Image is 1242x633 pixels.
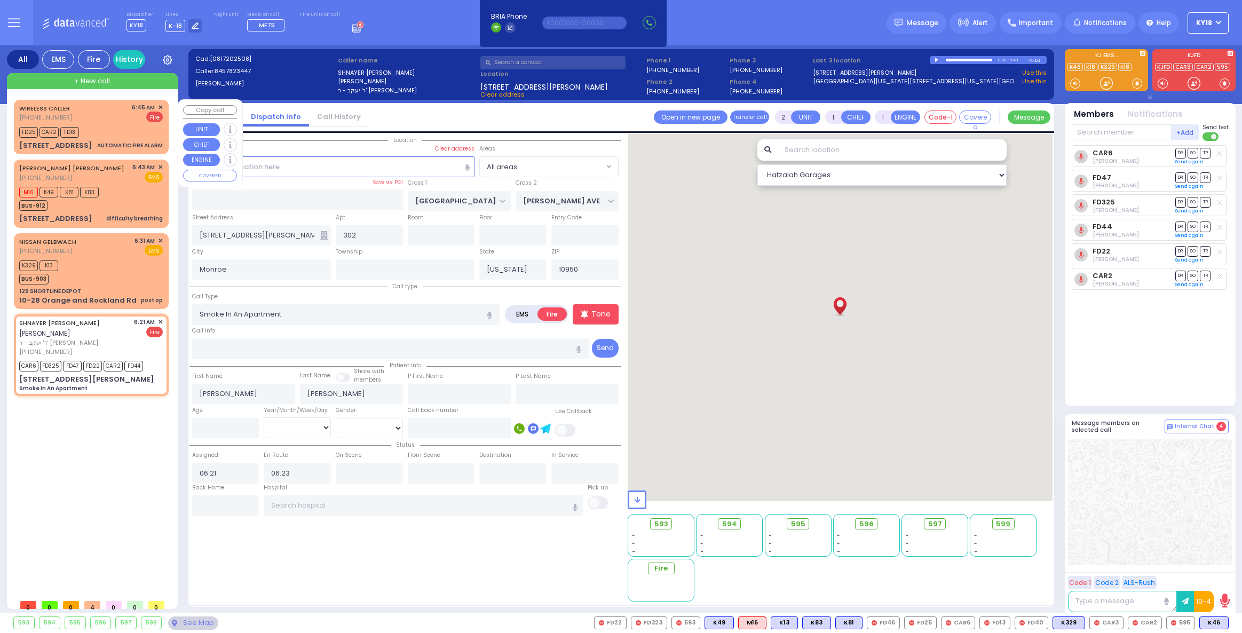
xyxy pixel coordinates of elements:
[1200,197,1211,207] span: TR
[408,451,440,460] label: From Scene
[338,56,477,65] label: Caller name
[778,139,1007,161] input: Search location
[1194,591,1214,612] button: 10-4
[336,248,362,256] label: Township
[338,77,477,86] label: [PERSON_NAME]
[941,616,975,629] div: CAR6
[1175,197,1186,207] span: DR
[1093,280,1139,288] span: Isaac Friedman
[837,532,840,540] span: -
[1200,172,1211,183] span: TR
[391,441,420,449] span: Status
[924,110,956,124] button: Code-1
[906,540,909,548] span: -
[195,67,334,76] label: Caller:
[1093,157,1139,165] span: Joel Sandel
[480,69,643,78] label: Location
[537,307,567,321] label: Fire
[336,406,356,415] label: Gender
[1084,18,1127,28] span: Notifications
[700,540,703,548] span: -
[802,616,831,629] div: K83
[300,371,330,380] label: Last Name
[215,67,251,75] span: 8457823447
[183,138,220,151] button: CHIEF
[63,601,79,609] span: 0
[1175,423,1214,430] span: Internal Chat
[1188,271,1198,281] span: SO
[551,213,582,222] label: Entry Code
[979,616,1010,629] div: FD13
[19,319,100,327] a: SHNAYER [PERSON_NAME]
[1175,271,1186,281] span: DR
[264,451,288,460] label: En Route
[1067,63,1083,71] a: K46
[1173,63,1193,71] a: CAR3
[998,54,1007,66] div: 0:00
[320,231,328,240] span: Other building occupants
[42,16,113,29] img: Logo
[771,616,798,629] div: K13
[730,56,809,65] span: Phone 3
[1068,576,1092,589] button: Code 1
[1188,197,1198,207] span: SO
[42,50,74,69] div: EMS
[1093,206,1139,214] span: Aron Klein
[373,178,403,186] label: Save as POI
[841,110,871,124] button: CHIEF
[19,200,48,211] span: BUS-912
[479,248,494,256] label: State
[859,519,874,529] span: 596
[1203,131,1220,142] label: Turn off text
[479,145,495,153] label: Areas
[996,519,1010,529] span: 599
[1093,255,1139,263] span: Chaim Stern
[158,318,163,327] span: ✕
[408,372,443,381] label: P First Name
[19,347,72,356] span: [PHONE_NUMBER]
[646,66,699,74] label: [PHONE_NUMBER]
[39,260,58,271] span: K13
[338,68,477,77] label: SHNAYER [PERSON_NAME]
[145,172,163,183] span: EMS
[192,484,224,492] label: Back Home
[408,406,458,415] label: Call back number
[387,282,423,290] span: Call type
[1175,221,1186,232] span: DR
[65,617,85,629] div: 595
[83,361,102,371] span: FD22
[19,260,38,271] span: K329
[19,295,137,306] div: 10-28 Orange and Rockland Rd
[676,620,682,626] img: red-radio-icon.svg
[7,50,39,69] div: All
[705,616,734,629] div: K49
[141,617,162,629] div: 599
[904,616,937,629] div: FD25
[192,156,475,177] input: Search location here
[1215,63,1230,71] a: 595
[1200,271,1211,281] span: TR
[192,327,215,335] label: Call Info
[1072,124,1172,140] input: Search member
[1188,148,1198,158] span: SO
[63,361,82,371] span: FD47
[19,238,76,246] a: NISSAN GELBWACH
[588,484,608,492] label: Pick up
[1199,616,1229,629] div: BLS
[479,156,618,177] span: All areas
[1118,63,1132,71] a: K18
[591,308,611,320] p: Tone
[19,274,49,284] span: BUS-903
[813,77,1019,86] a: [GEOGRAPHIC_DATA][US_STATE][STREET_ADDRESS][US_STATE][GEOGRAPHIC_DATA]
[104,361,123,371] span: CAR2
[813,68,916,77] a: [STREET_ADDRESS][PERSON_NAME]
[791,110,820,124] button: UNIT
[132,163,155,171] span: 6:43 AM
[480,90,525,99] span: Clear address
[183,123,220,136] button: UNIT
[837,548,840,556] span: -
[906,18,938,28] span: Message
[1172,124,1199,140] button: +Add
[516,372,551,381] label: P Last Name
[60,127,79,138] span: FD13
